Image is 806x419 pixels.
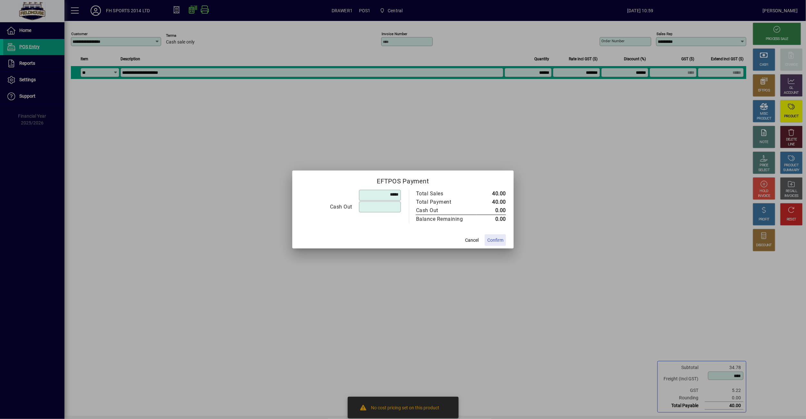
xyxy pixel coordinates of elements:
[300,203,352,211] div: Cash Out
[416,198,477,206] td: Total Payment
[477,206,506,215] td: 0.00
[416,215,470,223] div: Balance Remaining
[485,234,506,246] button: Confirm
[416,207,470,214] div: Cash Out
[477,190,506,198] td: 40.00
[292,171,514,189] h2: EFTPOS Payment
[487,237,503,244] span: Confirm
[477,198,506,206] td: 40.00
[461,234,482,246] button: Cancel
[465,237,479,244] span: Cancel
[416,190,477,198] td: Total Sales
[477,215,506,224] td: 0.00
